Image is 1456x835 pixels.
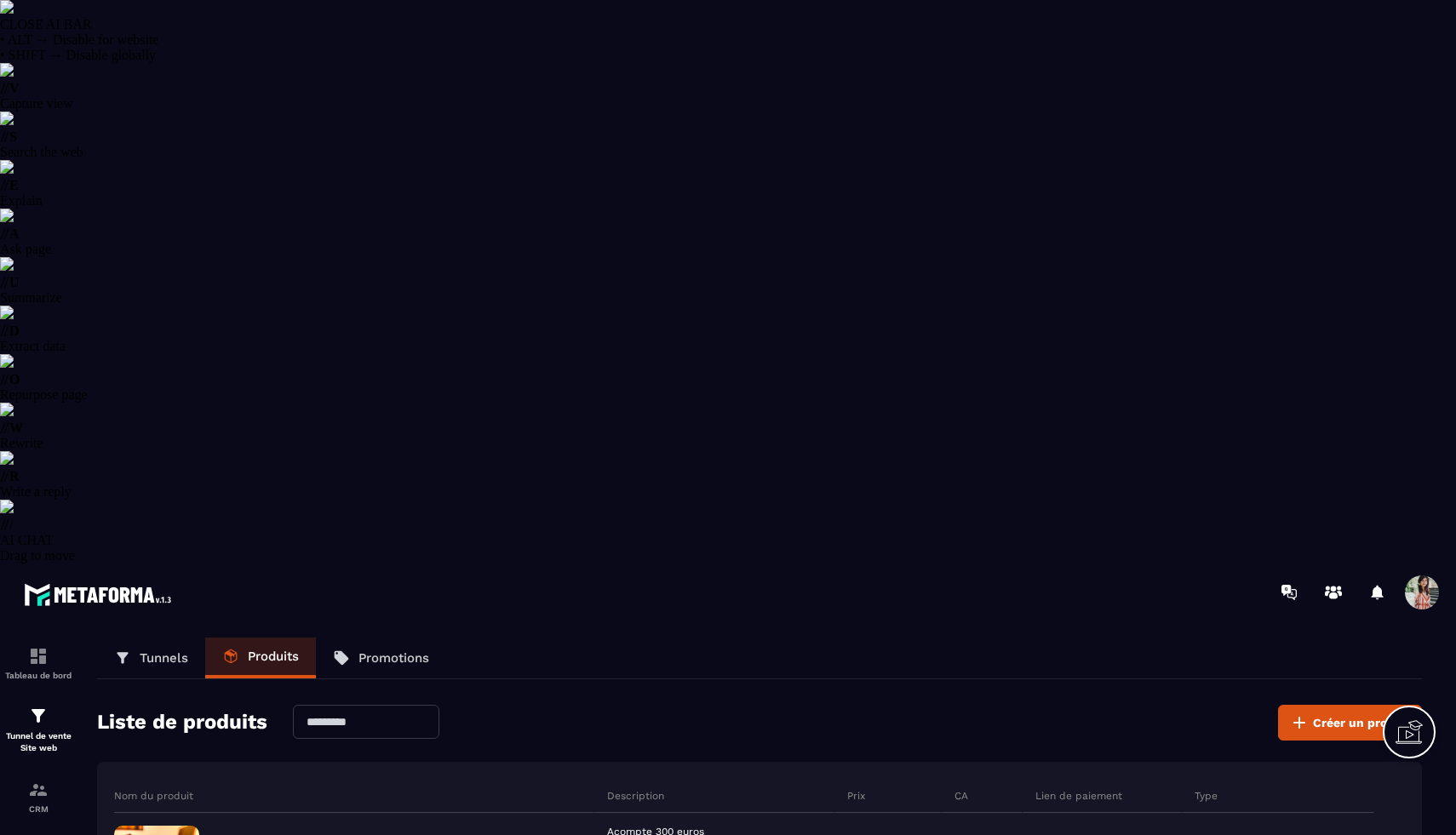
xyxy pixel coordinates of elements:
button: Créer un produit [1278,705,1422,741]
p: CA [954,789,968,803]
a: Tunnels [97,638,205,678]
img: formation [28,646,49,666]
p: Tableau de bord [4,671,72,680]
p: Tunnel de vente Site web [4,730,72,754]
p: Prix [847,789,865,803]
p: Promotions [358,650,429,666]
a: Promotions [316,638,446,678]
img: formation [28,706,49,726]
p: Description [607,789,664,803]
p: Nom du produit [114,789,193,803]
p: Produits [248,649,299,664]
p: Lien de paiement [1035,789,1122,803]
img: formation [28,780,49,800]
a: Produits [205,638,316,678]
p: Tunnels [140,650,188,666]
span: Créer un produit [1313,714,1411,731]
img: logo [24,579,177,610]
p: Type [1195,789,1218,803]
a: formationformationTunnel de vente Site web [4,693,72,767]
a: formationformationCRM [4,767,72,826]
p: CRM [4,804,72,814]
h2: Liste de produits [97,705,267,741]
a: formationformationTableau de bord [4,633,72,693]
